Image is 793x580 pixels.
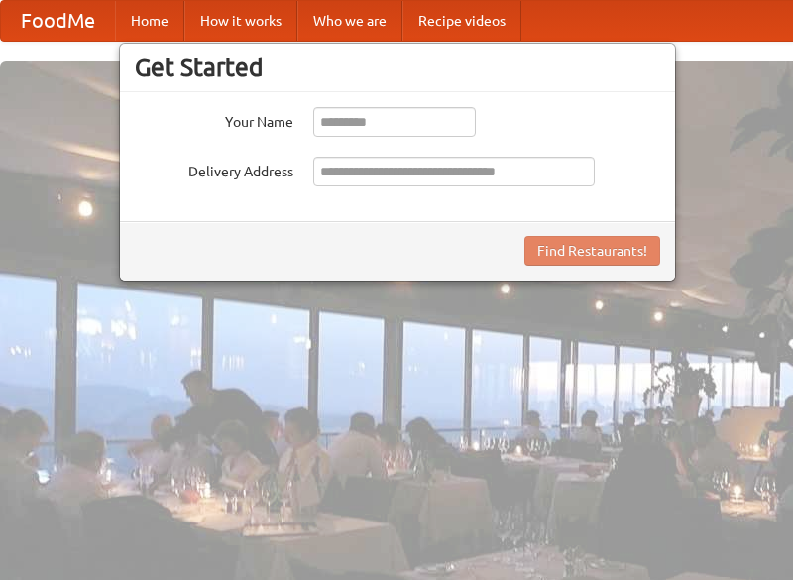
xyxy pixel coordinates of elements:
a: Recipe videos [402,1,521,41]
h3: Get Started [135,53,660,82]
a: FoodMe [1,1,115,41]
button: Find Restaurants! [524,236,660,266]
label: Your Name [135,107,293,132]
a: How it works [184,1,297,41]
a: Home [115,1,184,41]
label: Delivery Address [135,157,293,181]
a: Who we are [297,1,402,41]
